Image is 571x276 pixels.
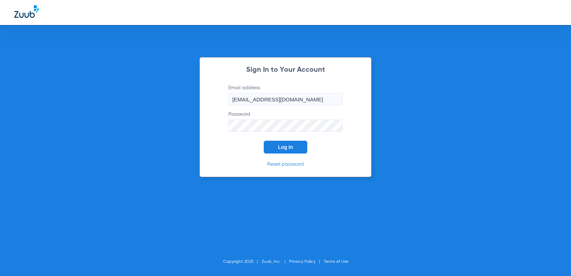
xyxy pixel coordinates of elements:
input: Email address [228,93,343,105]
a: Terms of Use [324,260,348,264]
img: Zuub Logo [14,5,39,18]
li: Copyright 2025 [223,258,262,265]
h2: Sign In to Your Account [218,66,353,74]
label: Password [228,111,343,132]
span: Log In [278,144,293,150]
a: Privacy Policy [289,260,315,264]
button: Log In [264,141,307,154]
a: Reset password [267,162,304,167]
input: Password [228,120,343,132]
li: Zuub, Inc. [262,258,289,265]
label: Email address [228,84,343,105]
